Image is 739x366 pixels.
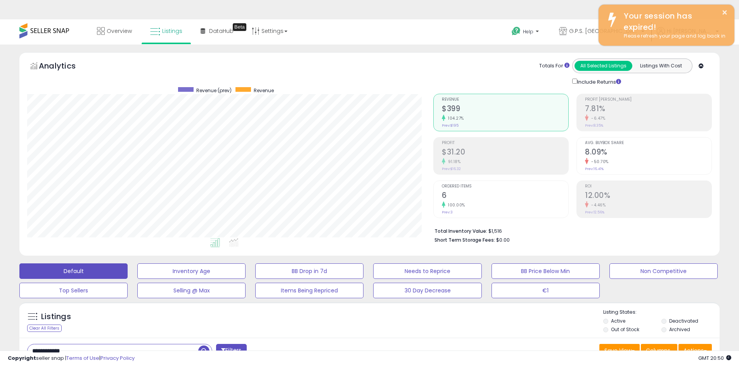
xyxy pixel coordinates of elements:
li: $1,516 [434,226,706,235]
p: Listing States: [603,309,720,316]
span: Revenue (prev) [196,87,232,94]
small: -50.70% [588,159,609,165]
a: Help [505,21,547,45]
small: 91.18% [445,159,460,165]
i: Get Help [511,26,521,36]
div: Please refresh your page and log back in [618,33,729,40]
h5: Analytics [39,60,91,73]
small: 100.00% [445,202,465,208]
span: Columns [646,347,670,354]
button: Default [19,263,128,279]
label: Out of Stock [611,326,639,333]
h2: 12.00% [585,191,711,201]
label: Active [611,318,625,324]
span: ROI [585,184,711,189]
span: G.P.S. [GEOGRAPHIC_DATA] [569,27,639,35]
a: Terms of Use [66,354,99,362]
label: Deactivated [669,318,698,324]
span: Revenue [254,87,274,94]
button: Selling @ Max [137,283,246,298]
button: Needs to Reprice [373,263,481,279]
button: Top Sellers [19,283,128,298]
button: Non Competitive [609,263,718,279]
small: Prev: $16.32 [442,167,461,171]
button: Filters [216,344,246,357]
small: Prev: 8.35% [585,123,603,128]
a: Overview [91,19,138,43]
span: 2025-09-9 20:50 GMT [698,354,731,362]
h2: $399 [442,104,568,115]
small: Prev: $195 [442,123,459,128]
small: Prev: 12.56% [585,210,604,215]
button: All Selected Listings [575,61,632,71]
span: Listings [162,27,182,35]
small: Prev: 16.41% [585,167,604,171]
button: Actions [678,344,712,357]
strong: Copyright [8,354,36,362]
button: 30 Day Decrease [373,283,481,298]
h5: Listings [41,311,71,322]
label: Archived [669,326,690,333]
span: Profit [PERSON_NAME] [585,98,711,102]
div: Tooltip anchor [233,23,246,31]
button: BB Price Below Min [492,263,600,279]
a: Listings [144,19,188,43]
button: BB Drop in 7d [255,263,363,279]
div: Include Returns [566,77,630,86]
button: Inventory Age [137,263,246,279]
small: -4.46% [588,202,606,208]
span: DataHub [209,27,234,35]
small: -6.47% [588,115,605,121]
h2: $31.20 [442,148,568,158]
h2: 6 [442,191,568,201]
span: Overview [107,27,132,35]
button: Columns [641,344,677,357]
h2: 8.09% [585,148,711,158]
a: G.P.S. [GEOGRAPHIC_DATA] [553,19,650,45]
a: Settings [246,19,293,43]
button: Save View [599,344,640,357]
span: Ordered Items [442,184,568,189]
button: Listings With Cost [632,61,690,71]
span: Avg. Buybox Share [585,141,711,145]
button: Items Being Repriced [255,283,363,298]
span: Revenue [442,98,568,102]
div: Totals For [539,62,569,70]
span: $0.00 [496,236,510,244]
div: Your session has expired! [618,10,729,33]
button: €1 [492,283,600,298]
span: Help [523,28,533,35]
b: Total Inventory Value: [434,228,487,234]
b: Short Term Storage Fees: [434,237,495,243]
a: DataHub [195,19,239,43]
h2: 7.81% [585,104,711,115]
a: Privacy Policy [100,354,135,362]
div: seller snap | | [8,355,135,362]
div: Clear All Filters [27,325,62,332]
small: 104.27% [445,115,464,121]
span: Profit [442,141,568,145]
small: Prev: 3 [442,210,453,215]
